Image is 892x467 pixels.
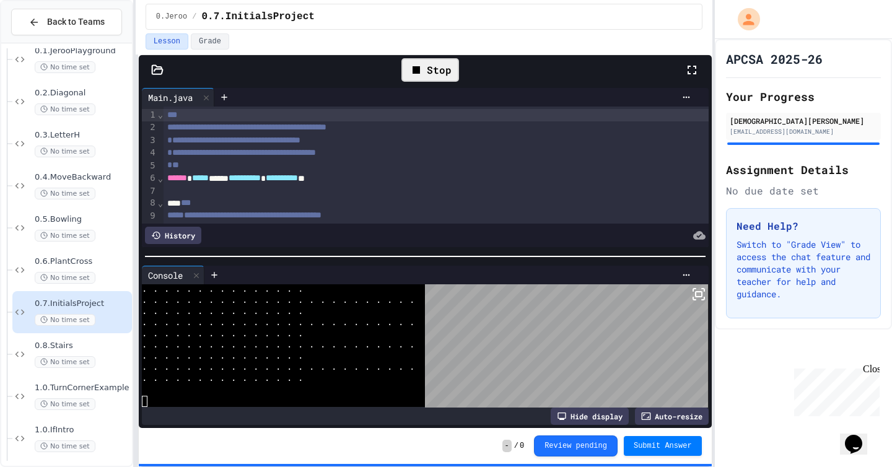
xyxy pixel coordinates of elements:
[201,9,314,24] span: 0.7.InitialsProject
[726,88,881,105] h2: Your Progress
[142,318,415,329] span: . . . . . . . . . . . . . . . . . . . . . . . . .
[726,183,881,198] div: No due date set
[534,435,618,456] button: Review pending
[35,214,129,225] span: 0.5.Bowling
[142,172,157,185] div: 6
[156,12,187,22] span: 0.Jeroo
[11,9,122,35] button: Back to Teams
[35,88,129,98] span: 0.2.Diagonal
[35,46,129,56] span: 0.1.JerooPlayground
[726,50,823,68] h1: APCSA 2025-26
[142,109,157,121] div: 1
[142,88,214,107] div: Main.java
[157,198,164,208] span: Fold line
[502,440,512,452] span: -
[142,329,304,340] span: . . . . . . . . . . . . . . .
[142,147,157,159] div: 4
[142,373,304,385] span: . . . . . . . . . . . . . . .
[142,340,415,351] span: . . . . . . . . . . . . . . . . . . . . . . . . .
[142,295,415,307] span: . . . . . . . . . . . . . . . . . . . . . . . . .
[35,299,129,309] span: 0.7.InitialsProject
[730,115,877,126] div: [DEMOGRAPHIC_DATA][PERSON_NAME]
[35,425,129,435] span: 1.0.IfIntro
[35,103,95,115] span: No time set
[624,436,702,456] button: Submit Answer
[35,440,95,452] span: No time set
[35,398,95,410] span: No time set
[35,172,129,183] span: 0.4.MoveBackward
[142,222,157,235] div: 10
[35,61,95,73] span: No time set
[35,341,129,351] span: 0.8.Stairs
[35,130,129,141] span: 0.3.LetterH
[142,351,304,362] span: . . . . . . . . . . . . . . .
[726,161,881,178] h2: Assignment Details
[142,269,189,282] div: Console
[737,238,870,300] p: Switch to "Grade View" to access the chat feature and communicate with your teacher for help and ...
[142,197,157,209] div: 8
[142,121,157,134] div: 2
[157,110,164,120] span: Fold line
[142,185,157,198] div: 7
[142,160,157,172] div: 5
[514,441,518,451] span: /
[789,364,880,416] iframe: chat widget
[146,33,188,50] button: Lesson
[142,284,304,295] span: . . . . . . . . . . . . . . .
[35,188,95,199] span: No time set
[142,307,304,318] span: . . . . . . . . . . . . . . .
[35,256,129,267] span: 0.6.PlantCross
[142,362,415,373] span: . . . . . . . . . . . . . . . . . . . . . . . . .
[191,33,229,50] button: Grade
[142,91,199,104] div: Main.java
[35,146,95,157] span: No time set
[142,210,157,222] div: 9
[145,227,201,244] div: History
[520,441,524,451] span: 0
[192,12,196,22] span: /
[47,15,105,28] span: Back to Teams
[35,230,95,242] span: No time set
[35,314,95,326] span: No time set
[142,266,204,284] div: Console
[401,58,459,82] div: Stop
[725,5,763,33] div: My Account
[5,5,85,79] div: Chat with us now!Close
[634,441,692,451] span: Submit Answer
[35,383,129,393] span: 1.0.TurnCornerExample
[142,134,157,147] div: 3
[35,272,95,284] span: No time set
[157,173,164,183] span: Fold line
[635,408,709,425] div: Auto-resize
[737,219,870,234] h3: Need Help?
[730,127,877,136] div: [EMAIL_ADDRESS][DOMAIN_NAME]
[840,417,880,455] iframe: chat widget
[551,408,629,425] div: Hide display
[35,356,95,368] span: No time set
